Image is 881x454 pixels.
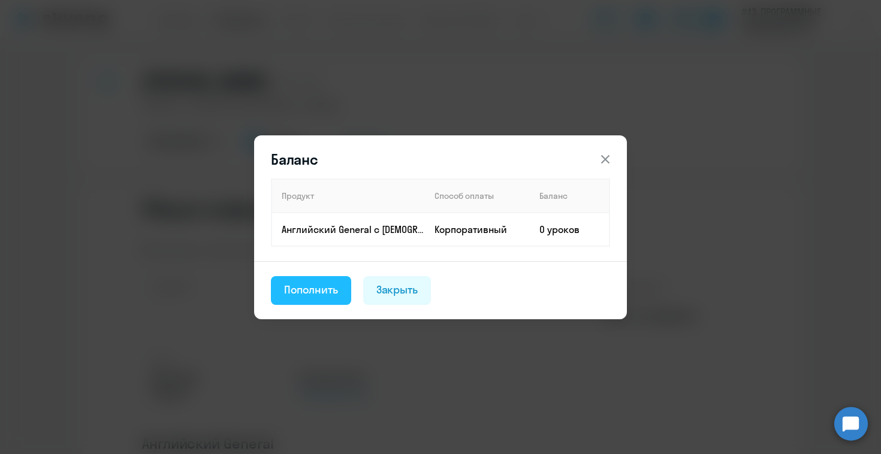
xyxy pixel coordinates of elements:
header: Баланс [254,150,627,169]
button: Пополнить [271,276,351,305]
div: Пополнить [284,282,338,298]
p: Английский General с [DEMOGRAPHIC_DATA] преподавателем [282,223,424,236]
div: Закрыть [376,282,418,298]
th: Баланс [530,179,610,213]
th: Продукт [271,179,425,213]
td: 0 уроков [530,213,610,246]
td: Корпоративный [425,213,530,246]
button: Закрыть [363,276,432,305]
th: Способ оплаты [425,179,530,213]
